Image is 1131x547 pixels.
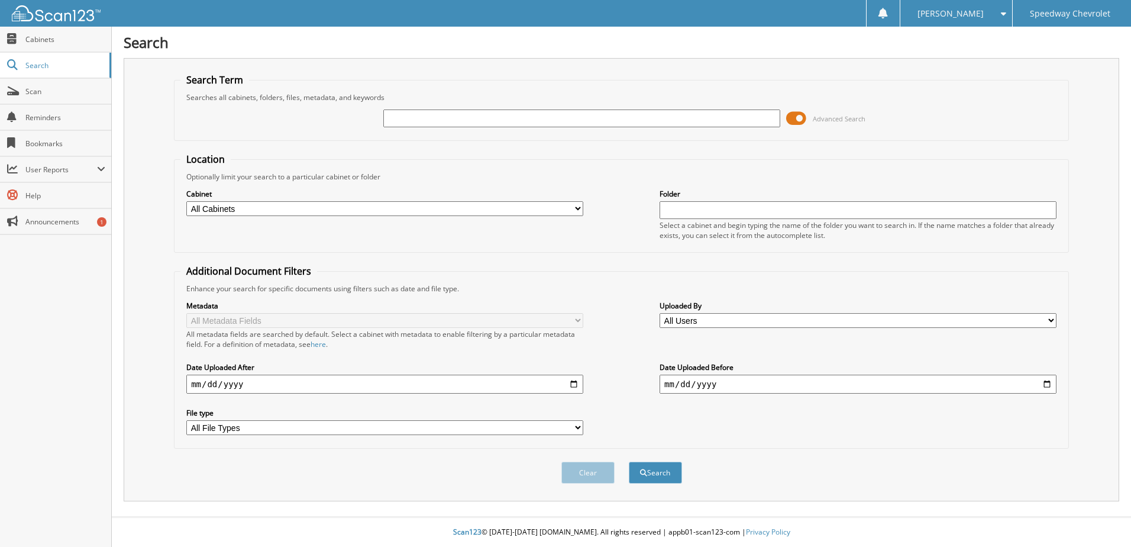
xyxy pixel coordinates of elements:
span: Scan123 [453,527,482,537]
span: Advanced Search [813,114,865,123]
label: Date Uploaded After [186,362,583,372]
input: start [186,375,583,394]
button: Clear [561,462,615,484]
div: © [DATE]-[DATE] [DOMAIN_NAME]. All rights reserved | appb01-scan123-com | [112,518,1131,547]
label: Cabinet [186,189,583,199]
div: Enhance your search for specific documents using filters such as date and file type. [180,284,1062,294]
div: Searches all cabinets, folders, files, metadata, and keywords [180,92,1062,102]
legend: Search Term [180,73,249,86]
div: Optionally limit your search to a particular cabinet or folder [180,172,1062,182]
span: User Reports [25,165,97,175]
span: Reminders [25,112,105,123]
label: Uploaded By [660,301,1056,311]
button: Search [629,462,682,484]
span: [PERSON_NAME] [917,10,984,17]
a: Privacy Policy [746,527,790,537]
span: Help [25,191,105,201]
span: Bookmarks [25,139,105,149]
div: All metadata fields are searched by default. Select a cabinet with metadata to enable filtering b... [186,329,583,349]
input: end [660,375,1056,394]
span: Scan [25,86,105,96]
span: Cabinets [25,34,105,44]
div: 1 [97,217,106,227]
span: Speedway Chevrolet [1030,10,1110,17]
legend: Additional Document Filters [180,265,317,278]
span: Search [25,60,104,70]
legend: Location [180,153,231,166]
label: Date Uploaded Before [660,362,1056,372]
h1: Search [124,33,1119,52]
label: Metadata [186,301,583,311]
a: here [311,339,326,349]
label: Folder [660,189,1056,199]
span: Announcements [25,217,105,227]
div: Select a cabinet and begin typing the name of the folder you want to search in. If the name match... [660,220,1056,240]
img: scan123-logo-white.svg [12,5,101,21]
label: File type [186,408,583,418]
